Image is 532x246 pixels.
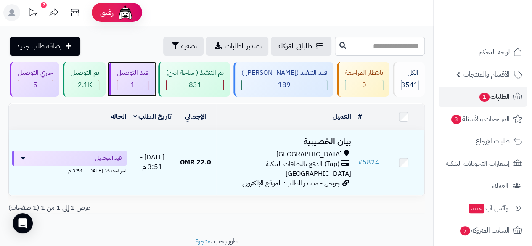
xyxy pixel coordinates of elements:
a: الكل3541 [391,62,426,97]
span: رفيق [100,8,114,18]
div: 5 [18,80,53,90]
span: لوحة التحكم [479,46,510,58]
span: 1 [479,93,490,102]
span: إضافة طلب جديد [16,41,62,51]
span: إشعارات التحويلات البنكية [446,158,510,169]
a: المراجعات والأسئلة3 [439,109,527,129]
a: تصدير الطلبات [206,37,268,56]
div: 1 [117,80,148,90]
span: جوجل - مصدر الطلب: الموقع الإلكتروني [242,178,340,188]
div: 7 [41,2,47,8]
div: جاري التوصيل [18,68,53,78]
a: جاري التوصيل 5 [8,62,61,97]
div: تم التنفيذ ( ساحة اتين) [166,68,224,78]
a: العملاء [439,176,527,196]
div: اخر تحديث: [DATE] - 3:51 م [12,166,127,175]
a: # [358,111,362,122]
span: الطلبات [479,91,510,103]
div: تم التوصيل [71,68,99,78]
img: ai-face.png [117,4,134,21]
a: الطلبات1 [439,87,527,107]
span: طلباتي المُوكلة [278,41,312,51]
div: قيد التوصيل [117,68,148,78]
span: # [358,157,363,167]
button: تصفية [163,37,204,56]
div: 0 [345,80,383,90]
span: 3 [451,115,461,124]
span: تصفية [181,41,197,51]
span: 1 [131,80,135,90]
a: تحديثات المنصة [22,4,43,23]
a: بانتظار المراجعة 0 [335,62,391,97]
span: [GEOGRAPHIC_DATA] [276,150,342,159]
span: جديد [469,204,484,213]
span: 3541 [401,80,418,90]
a: #5824 [358,157,379,167]
a: الحالة [111,111,127,122]
div: 831 [167,80,223,90]
h3: بيان الخصيبية [220,137,351,146]
span: السلات المتروكة [459,225,510,236]
span: [DATE] - 3:51 م [140,152,164,172]
a: قيد التوصيل 1 [107,62,156,97]
a: إشعارات التحويلات البنكية [439,153,527,174]
div: 189 [242,80,327,90]
a: تم التنفيذ ( ساحة اتين) 831 [156,62,232,97]
a: تاريخ الطلب [133,111,172,122]
span: 22.0 OMR [180,157,211,167]
a: العميل [333,111,351,122]
span: قيد التوصيل [95,154,122,162]
span: طلبات الإرجاع [476,135,510,147]
span: 189 [278,80,291,90]
span: تصدير الطلبات [225,41,262,51]
span: وآتس آب [468,202,508,214]
span: 831 [189,80,201,90]
a: وآتس آبجديد [439,198,527,218]
span: (Tap) الدفع بالبطاقات البنكية [266,159,339,169]
div: عرض 1 إلى 1 من 1 (1 صفحات) [2,203,217,213]
a: طلباتي المُوكلة [271,37,331,56]
div: الكل [401,68,418,78]
span: العملاء [492,180,508,192]
a: طلبات الإرجاع [439,131,527,151]
a: السلات المتروكة7 [439,220,527,241]
div: بانتظار المراجعة [345,68,383,78]
div: 2065 [71,80,99,90]
span: 2.1K [78,80,92,90]
a: تم التوصيل 2.1K [61,62,107,97]
span: 0 [362,80,366,90]
a: لوحة التحكم [439,42,527,62]
span: 5 [33,80,37,90]
span: 7 [460,226,470,235]
span: المراجعات والأسئلة [450,113,510,125]
div: Open Intercom Messenger [13,213,33,233]
span: [GEOGRAPHIC_DATA] [286,169,351,179]
a: إضافة طلب جديد [10,37,80,56]
span: الأقسام والمنتجات [463,69,510,80]
a: قيد التنفيذ ([PERSON_NAME] ) 189 [232,62,335,97]
a: الإجمالي [185,111,206,122]
div: قيد التنفيذ ([PERSON_NAME] ) [241,68,327,78]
